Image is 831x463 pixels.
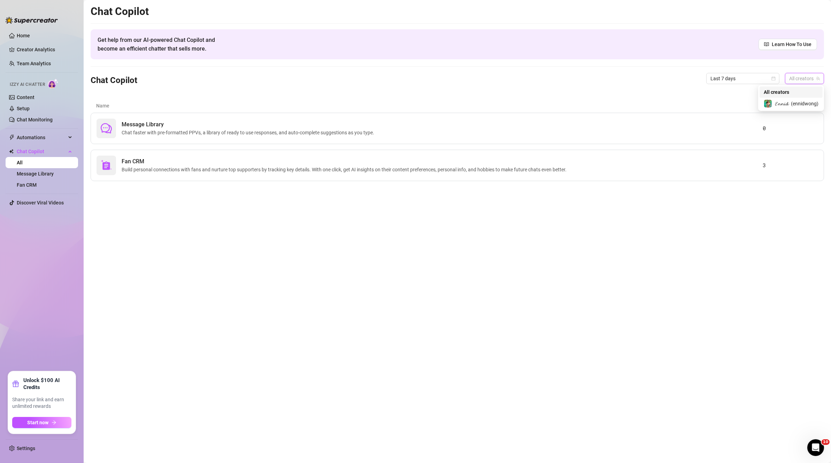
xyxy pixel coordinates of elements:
[816,76,820,81] span: team
[764,88,789,96] span: All creators
[98,36,232,53] span: Get help from our AI-powered Chat Copilot and become an efficient chatter that sells more.
[28,420,49,425] span: Start now
[17,61,51,66] a: Team Analytics
[122,157,569,166] span: Fan CRM
[122,166,569,173] span: Build personal connections with fans and nurture top supporters by tracking key details. With one...
[12,380,19,387] span: gift
[17,33,30,38] a: Home
[17,446,35,451] a: Settings
[17,117,53,122] a: Chat Monitoring
[96,102,763,110] article: Name
[122,129,377,136] span: Chat faster with pre-formatted PPVs, a library of ready to use responses, and auto-complete sugge...
[17,106,30,111] a: Setup
[6,17,58,24] img: logo-BBDzfeDw.svg
[759,39,817,50] a: Learn How To Use
[771,76,776,81] span: calendar
[52,420,56,425] span: arrow-right
[763,161,818,170] article: 3
[101,123,112,134] span: comment
[17,146,66,157] span: Chat Copilot
[12,396,71,410] span: Share your link and earn unlimited rewards
[17,132,66,143] span: Automations
[23,377,71,391] strong: Unlock $100 AI Credits
[17,44,72,55] a: Creator Analytics
[48,79,59,89] img: AI Chatter
[775,100,788,107] span: 𝓔𝓷𝓷𝓲𝓭
[91,75,137,86] h3: Chat Copilot
[17,160,23,165] a: All
[772,40,811,48] span: Learn How To Use
[710,73,775,84] span: Last 7 days
[791,100,818,107] span: ( ennidwong )
[763,124,818,133] article: 0
[9,149,14,154] img: Chat Copilot
[101,160,112,171] img: svg%3e
[91,5,824,18] h2: Chat Copilot
[807,439,824,456] iframe: Intercom live chat
[764,100,772,107] img: 𝓔𝓷𝓷𝓲𝓭
[17,200,64,206] a: Discover Viral Videos
[789,73,820,84] span: All creators
[122,120,377,129] span: Message Library
[822,439,830,445] span: 10
[9,135,15,140] span: thunderbolt
[764,42,769,47] span: read
[17,182,37,188] a: Fan CRM
[17,95,34,100] a: Content
[12,417,71,428] button: Start nowarrow-right
[17,171,54,177] a: Message Library
[10,81,45,88] span: Izzy AI Chatter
